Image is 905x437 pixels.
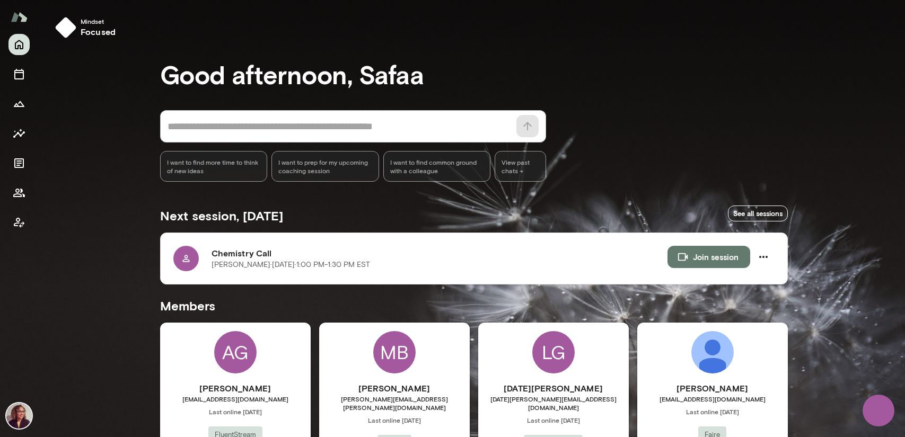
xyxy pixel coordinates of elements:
[81,25,116,38] h6: focused
[160,151,268,182] div: I want to find more time to think of new ideas
[167,158,261,175] span: I want to find more time to think of new ideas
[81,17,116,25] span: Mindset
[667,246,750,268] button: Join session
[532,331,575,373] div: LG
[495,151,546,182] span: View past chats ->
[55,17,76,38] img: mindset
[637,382,788,395] h6: [PERSON_NAME]
[478,382,629,395] h6: [DATE][PERSON_NAME]
[212,247,667,260] h6: Chemistry Call
[637,395,788,403] span: [EMAIL_ADDRESS][DOMAIN_NAME]
[8,153,30,174] button: Documents
[160,382,311,395] h6: [PERSON_NAME]
[160,297,788,314] h5: Members
[8,182,30,203] button: Members
[319,382,470,395] h6: [PERSON_NAME]
[8,212,30,233] button: Client app
[8,64,30,85] button: Sessions
[728,206,788,222] a: See all sessions
[637,407,788,416] span: Last online [DATE]
[691,331,734,373] img: Ling Zeng
[160,407,311,416] span: Last online [DATE]
[8,34,30,55] button: Home
[214,331,257,373] div: AG
[478,416,629,424] span: Last online [DATE]
[160,395,311,403] span: [EMAIL_ADDRESS][DOMAIN_NAME]
[319,395,470,412] span: [PERSON_NAME][EMAIL_ADDRESS][PERSON_NAME][DOMAIN_NAME]
[319,416,470,424] span: Last online [DATE]
[160,59,788,89] h3: Good afternoon, Safaa
[8,93,30,114] button: Growth Plan
[373,331,416,373] div: MB
[278,158,372,175] span: I want to prep for my upcoming coaching session
[51,13,124,42] button: Mindsetfocused
[478,395,629,412] span: [DATE][PERSON_NAME][EMAIL_ADDRESS][DOMAIN_NAME]
[11,7,28,27] img: Mento
[390,158,484,175] span: I want to find common ground with a colleague
[6,403,32,429] img: Safaa Khairalla
[212,260,370,270] p: [PERSON_NAME] · [DATE] · 1:00 PM-1:30 PM EST
[8,123,30,144] button: Insights
[271,151,379,182] div: I want to prep for my upcoming coaching session
[160,207,283,224] h5: Next session, [DATE]
[383,151,491,182] div: I want to find common ground with a colleague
